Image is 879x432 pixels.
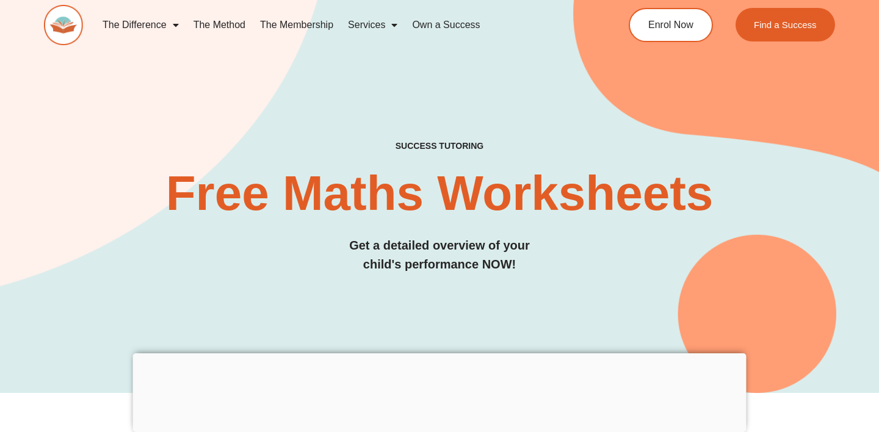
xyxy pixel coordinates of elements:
[754,20,817,29] span: Find a Success
[44,236,835,274] h3: Get a detailed overview of your child's performance NOW!
[629,8,713,42] a: Enrol Now
[341,11,405,39] a: Services
[186,11,253,39] a: The Method
[44,169,835,218] h2: Free Maths Worksheets​
[44,141,835,151] h4: SUCCESS TUTORING​
[95,11,584,39] nav: Menu
[648,20,693,30] span: Enrol Now
[133,353,747,429] iframe: Advertisement
[253,11,341,39] a: The Membership
[95,11,186,39] a: The Difference
[736,8,835,41] a: Find a Success
[405,11,487,39] a: Own a Success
